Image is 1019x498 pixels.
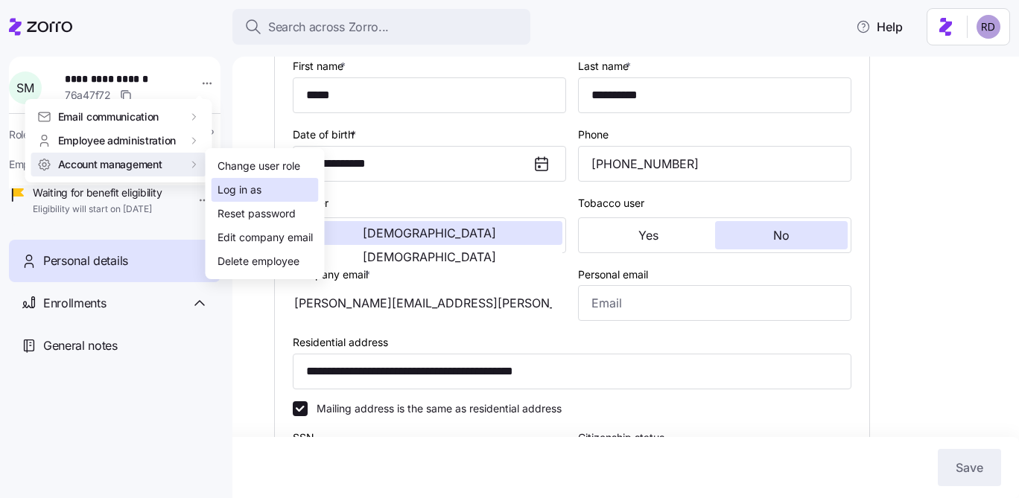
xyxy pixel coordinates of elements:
div: Edit company email [218,229,313,246]
span: Employee administration [58,133,177,148]
span: Account management [58,157,162,172]
div: Log in as [218,182,261,198]
div: Delete employee [218,253,299,269]
span: Email communication [58,109,159,124]
div: Reset password [218,205,296,222]
div: Change user role [218,158,300,174]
